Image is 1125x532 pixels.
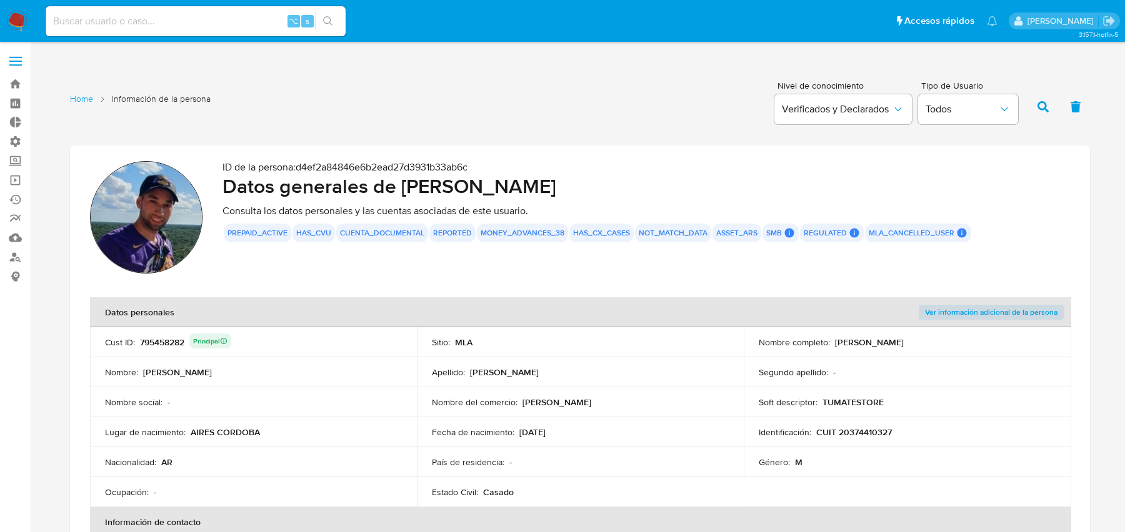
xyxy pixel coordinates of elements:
[112,93,211,105] span: Información de la persona
[987,16,997,26] a: Notificaciones
[904,14,974,27] span: Accesos rápidos
[70,88,211,123] nav: List of pages
[46,13,346,29] input: Buscar usuario o caso...
[1102,14,1116,27] a: Salir
[306,15,309,27] span: s
[777,81,911,90] span: Nivel de conocimiento
[782,103,892,116] span: Verificados y Declarados
[1027,15,1098,27] p: juan.calo@mercadolibre.com
[921,81,1021,90] span: Tipo de Usuario
[918,94,1018,124] button: Todos
[70,93,93,105] a: Home
[289,15,298,27] span: ⌥
[926,103,998,116] span: Todos
[774,94,912,124] button: Verificados y Declarados
[315,12,341,30] button: search-icon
